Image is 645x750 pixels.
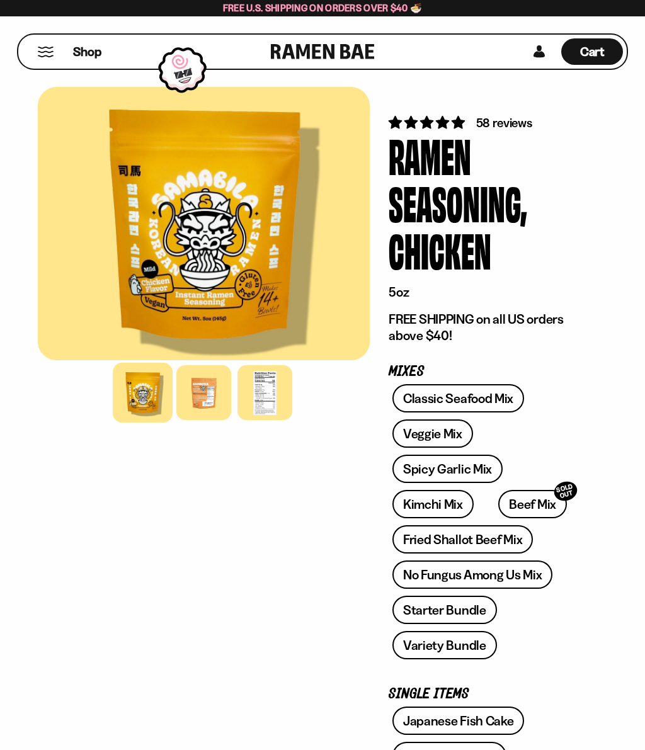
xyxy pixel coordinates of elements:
[392,631,497,659] a: Variety Bundle
[389,688,588,700] p: Single Items
[476,115,532,130] span: 58 reviews
[392,525,533,554] a: Fried Shallot Beef Mix
[392,596,497,624] a: Starter Bundle
[389,284,588,300] p: 5oz
[389,115,467,130] span: 4.83 stars
[561,35,623,69] a: Cart
[392,384,524,412] a: Classic Seafood Mix
[392,560,552,589] a: No Fungus Among Us Mix
[389,132,471,179] div: Ramen
[73,43,101,60] span: Shop
[392,490,474,518] a: Kimchi Mix
[389,179,527,226] div: Seasoning,
[223,2,423,14] span: Free U.S. Shipping on Orders over $40 🍜
[37,47,54,57] button: Mobile Menu Trigger
[580,44,605,59] span: Cart
[392,707,525,735] a: Japanese Fish Cake
[392,455,503,483] a: Spicy Garlic Mix
[389,366,588,378] p: Mixes
[498,490,567,518] a: Beef MixSOLD OUT
[392,419,473,448] a: Veggie Mix
[389,311,588,344] p: FREE SHIPPING on all US orders above $40!
[552,479,579,504] div: SOLD OUT
[73,38,101,65] a: Shop
[389,226,491,273] div: Chicken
